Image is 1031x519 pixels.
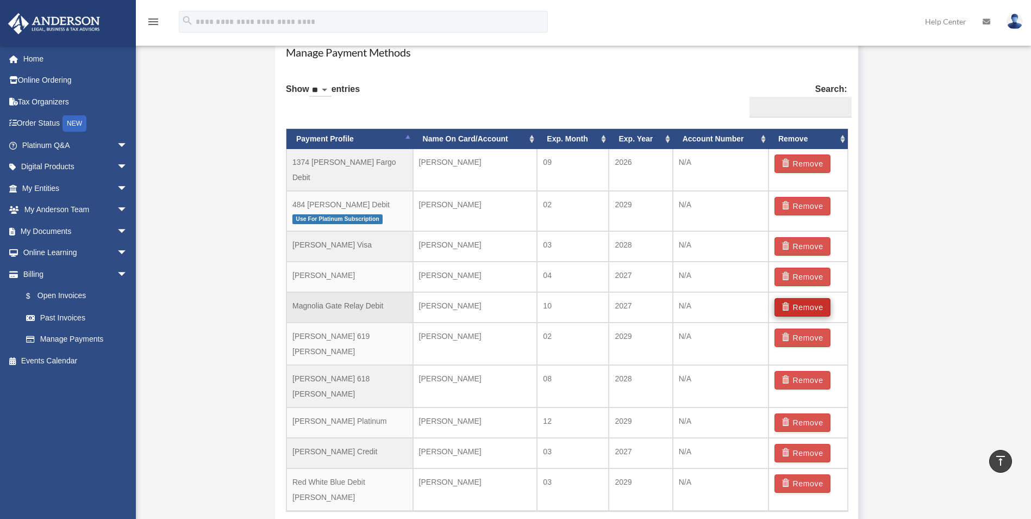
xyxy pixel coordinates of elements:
[15,285,144,307] a: $Open Invoices
[774,237,830,256] button: Remove
[673,262,768,292] td: N/A
[774,197,830,215] button: Remove
[8,70,144,91] a: Online Ordering
[286,191,413,232] td: 484 [PERSON_NAME] Debit
[117,263,139,286] span: arrow_drop_down
[8,220,144,242] a: My Documentsarrow_drop_down
[286,231,413,262] td: [PERSON_NAME] Visa
[774,413,830,432] button: Remove
[413,468,538,511] td: [PERSON_NAME]
[286,468,413,511] td: Red White Blue Debit [PERSON_NAME]
[537,468,609,511] td: 03
[989,450,1012,473] a: vertical_align_top
[286,365,413,407] td: [PERSON_NAME] 618 [PERSON_NAME]
[309,84,332,97] select: Showentries
[15,329,139,350] a: Manage Payments
[286,82,360,108] label: Show entries
[32,289,38,303] span: $
[774,155,830,173] button: Remove
[749,97,852,118] input: Search:
[673,149,768,191] td: N/A
[774,474,830,493] button: Remove
[673,191,768,232] td: N/A
[286,45,847,60] h4: Manage Payment Methods
[609,323,672,365] td: 2029
[673,365,768,407] td: N/A
[8,177,144,199] a: My Entitiesarrow_drop_down
[609,191,672,232] td: 2029
[413,292,538,323] td: [PERSON_NAME]
[413,407,538,438] td: [PERSON_NAME]
[147,15,160,28] i: menu
[5,13,103,34] img: Anderson Advisors Platinum Portal
[673,231,768,262] td: N/A
[774,298,830,317] button: Remove
[609,129,672,149] th: Exp. Year: activate to sort column ascending
[413,365,538,407] td: [PERSON_NAME]
[609,438,672,468] td: 2027
[286,407,413,438] td: [PERSON_NAME] Platinum
[63,115,86,132] div: NEW
[673,438,768,468] td: N/A
[537,231,609,262] td: 03
[286,149,413,191] td: 1374 [PERSON_NAME] Fargo Debit
[286,129,413,149] th: Payment Profile: activate to sort column descending
[117,134,139,157] span: arrow_drop_down
[15,307,144,329] a: Past Invoices
[8,48,144,70] a: Home
[609,292,672,323] td: 2027
[774,444,830,462] button: Remove
[8,134,144,156] a: Platinum Q&Aarrow_drop_down
[8,242,144,264] a: Online Learningarrow_drop_down
[8,263,144,285] a: Billingarrow_drop_down
[117,177,139,200] span: arrow_drop_down
[745,82,847,118] label: Search:
[609,262,672,292] td: 2027
[8,350,144,372] a: Events Calendar
[537,149,609,191] td: 09
[8,199,144,221] a: My Anderson Teamarrow_drop_down
[609,365,672,407] td: 2028
[286,438,413,468] td: [PERSON_NAME] Credit
[673,323,768,365] td: N/A
[286,292,413,323] td: Magnolia Gate Relay Debit
[8,91,144,113] a: Tax Organizers
[609,149,672,191] td: 2026
[8,156,144,178] a: Digital Productsarrow_drop_down
[286,262,413,292] td: [PERSON_NAME]
[117,156,139,178] span: arrow_drop_down
[413,323,538,365] td: [PERSON_NAME]
[1007,14,1023,29] img: User Pic
[609,231,672,262] td: 2028
[537,262,609,292] td: 04
[537,323,609,365] td: 02
[182,15,193,27] i: search
[673,129,768,149] th: Account Number: activate to sort column ascending
[994,454,1007,467] i: vertical_align_top
[609,468,672,511] td: 2029
[117,220,139,243] span: arrow_drop_down
[537,407,609,438] td: 12
[774,268,830,286] button: Remove
[292,214,383,224] span: Use For Platinum Subscription
[774,329,830,347] button: Remove
[673,292,768,323] td: N/A
[537,129,609,149] th: Exp. Month: activate to sort column ascending
[413,231,538,262] td: [PERSON_NAME]
[537,365,609,407] td: 08
[413,191,538,232] td: [PERSON_NAME]
[774,371,830,390] button: Remove
[147,19,160,28] a: menu
[673,407,768,438] td: N/A
[117,242,139,264] span: arrow_drop_down
[609,407,672,438] td: 2029
[117,199,139,221] span: arrow_drop_down
[413,438,538,468] td: [PERSON_NAME]
[8,113,144,135] a: Order StatusNEW
[413,129,538,149] th: Name On Card/Account: activate to sort column ascending
[537,292,609,323] td: 10
[537,438,609,468] td: 03
[768,129,848,149] th: Remove: activate to sort column ascending
[537,191,609,232] td: 02
[413,149,538,191] td: [PERSON_NAME]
